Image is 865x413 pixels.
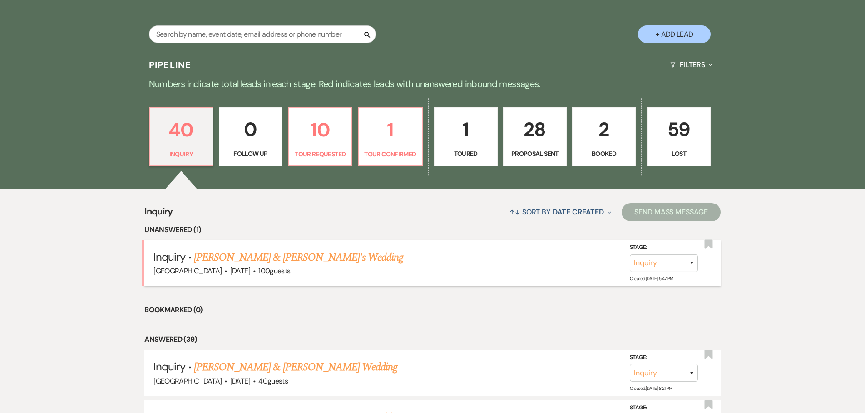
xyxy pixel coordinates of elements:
span: 40 guests [258,376,288,386]
span: Date Created [553,207,604,217]
span: Inquiry [144,204,173,224]
a: 10Tour Requested [288,107,352,166]
p: 1 [440,114,492,145]
a: 40Inquiry [149,107,213,166]
p: 40 [155,115,207,145]
span: [GEOGRAPHIC_DATA] [153,376,222,386]
li: Answered (39) [144,334,721,345]
p: 0 [225,114,277,145]
a: 28Proposal Sent [503,107,567,166]
span: 100 guests [258,266,290,276]
a: 1Toured [434,107,498,166]
p: Follow Up [225,149,277,159]
h3: Pipeline [149,58,192,71]
span: Created: [DATE] 5:47 PM [630,276,673,282]
label: Stage: [630,243,698,253]
button: + Add Lead [638,25,711,43]
li: Bookmarked (0) [144,304,721,316]
p: Toured [440,149,492,159]
p: 59 [653,114,705,145]
a: 1Tour Confirmed [358,107,422,166]
span: [GEOGRAPHIC_DATA] [153,266,222,276]
p: Tour Confirmed [364,149,416,159]
span: Inquiry [153,360,185,374]
a: 59Lost [647,107,711,166]
span: Inquiry [153,250,185,264]
p: 28 [509,114,561,145]
p: Booked [578,149,630,159]
p: Tour Requested [294,149,346,159]
button: Send Mass Message [622,203,721,221]
span: Created: [DATE] 8:21 PM [630,385,672,391]
button: Sort By Date Created [506,200,615,224]
p: Numbers indicate total leads in each stage. Red indicates leads with unanswered inbound messages. [106,77,760,91]
span: [DATE] [230,376,250,386]
p: Inquiry [155,149,207,159]
label: Stage: [630,403,698,413]
span: [DATE] [230,266,250,276]
input: Search by name, event date, email address or phone number [149,25,376,43]
label: Stage: [630,353,698,363]
button: Filters [667,53,716,77]
a: 2Booked [572,107,636,166]
a: [PERSON_NAME] & [PERSON_NAME]'s Wedding [194,249,404,266]
span: ↑↓ [509,207,520,217]
li: Unanswered (1) [144,224,721,236]
p: 1 [364,115,416,145]
p: 2 [578,114,630,145]
p: Lost [653,149,705,159]
a: [PERSON_NAME] & [PERSON_NAME] Wedding [194,359,397,375]
a: 0Follow Up [219,107,282,166]
p: 10 [294,115,346,145]
p: Proposal Sent [509,149,561,159]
